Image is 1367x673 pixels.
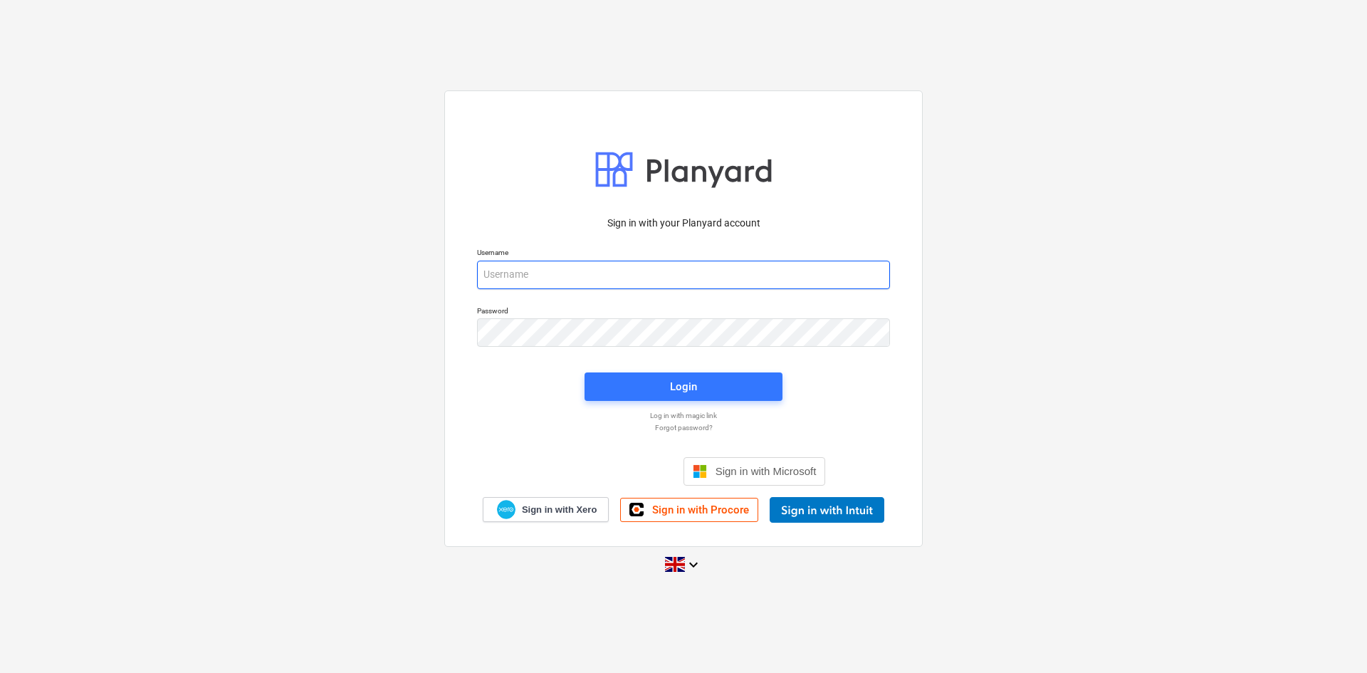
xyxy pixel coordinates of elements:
[693,464,707,479] img: Microsoft logo
[497,500,515,519] img: Xero logo
[620,498,758,522] a: Sign in with Procore
[477,216,890,231] p: Sign in with your Planyard account
[685,556,702,573] i: keyboard_arrow_down
[716,465,817,477] span: Sign in with Microsoft
[477,261,890,289] input: Username
[535,456,679,487] iframe: Sign in with Google Button
[470,411,897,420] a: Log in with magic link
[585,372,782,401] button: Login
[670,377,697,396] div: Login
[477,248,890,260] p: Username
[652,504,749,516] span: Sign in with Procore
[522,504,597,516] span: Sign in with Xero
[477,306,890,318] p: Password
[483,497,609,522] a: Sign in with Xero
[470,423,897,432] a: Forgot password?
